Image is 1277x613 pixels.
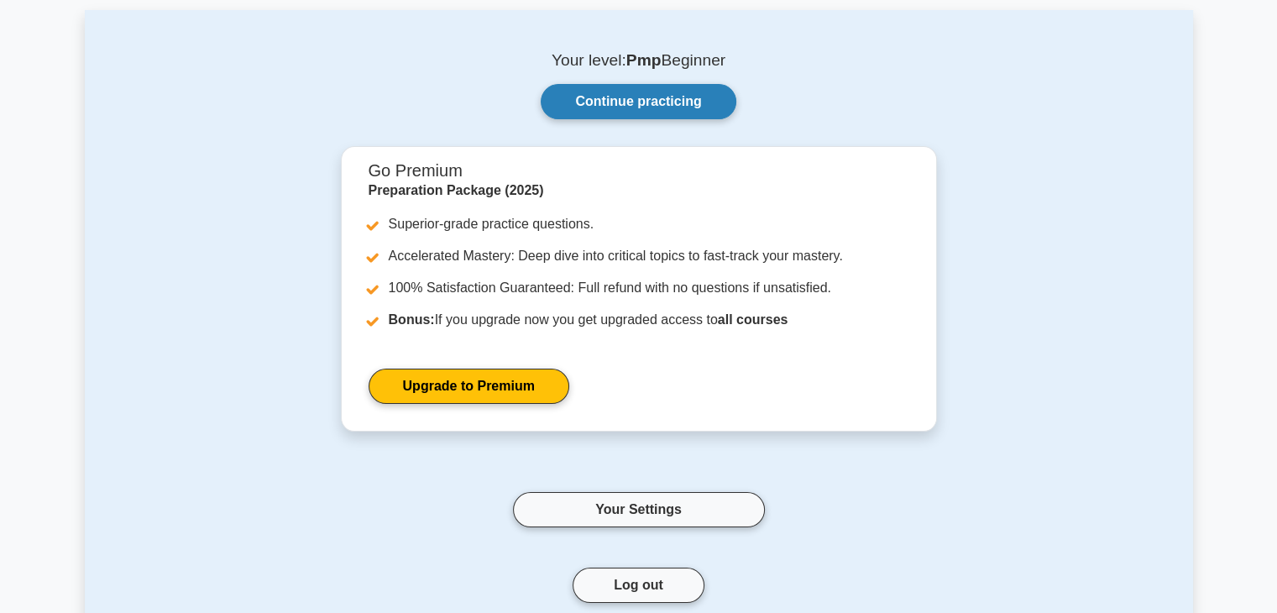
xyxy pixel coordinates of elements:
[369,369,569,404] a: Upgrade to Premium
[541,84,735,119] a: Continue practicing
[125,50,1153,71] p: Your level: Beginner
[626,51,662,69] b: Pmp
[573,568,704,603] button: Log out
[513,492,765,527] a: Your Settings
